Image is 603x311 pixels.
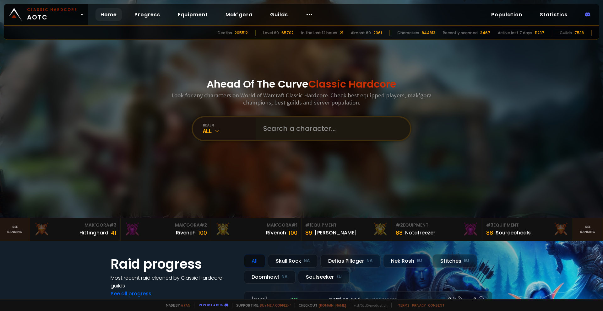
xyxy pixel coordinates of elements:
div: Doomhowl [244,270,296,284]
div: Recently scanned [443,30,478,36]
div: 41 [111,228,117,237]
span: Classic Hardcore [308,77,396,91]
a: Guilds [265,8,293,21]
a: a fan [181,303,190,308]
a: Buy me a coffee [260,303,291,308]
div: 205512 [235,30,248,36]
div: 21 [340,30,343,36]
a: Progress [129,8,165,21]
div: Equipment [396,222,478,228]
div: Level 60 [263,30,279,36]
small: NA [281,274,288,280]
span: Checkout [295,303,346,308]
div: 2061 [373,30,382,36]
input: Search a character... [259,117,403,140]
div: 3467 [480,30,490,36]
div: Rîvench [266,229,286,237]
div: Nek'Rosh [383,254,430,268]
small: NA [304,258,310,264]
a: Seeranking [573,218,603,241]
small: EU [464,258,469,264]
a: Statistics [535,8,573,21]
div: 7538 [574,30,584,36]
a: Population [486,8,527,21]
small: NA [367,258,373,264]
div: 65702 [281,30,294,36]
span: # 1 [305,222,311,228]
div: 100 [289,228,297,237]
small: EU [417,258,422,264]
div: All [203,127,256,135]
a: Mak'Gora#3Hittinghard41 [30,218,121,241]
div: Defias Pillager [320,254,381,268]
div: Sourceoheals [496,229,531,237]
div: Rivench [176,229,196,237]
div: Equipment [305,222,388,228]
h4: Most recent raid cleaned by Classic Hardcore guilds [111,274,236,290]
a: Terms [398,303,410,308]
div: All [244,254,265,268]
div: Skull Rock [268,254,318,268]
span: # 1 [291,222,297,228]
a: Mak'Gora#1Rîvench100 [211,218,301,241]
span: # 2 [396,222,403,228]
div: Deaths [218,30,232,36]
a: [DOMAIN_NAME] [319,303,346,308]
small: Classic Hardcore [27,7,77,13]
div: realm [203,123,256,127]
div: Mak'Gora [124,222,207,228]
small: EU [336,274,342,280]
a: Classic HardcoreAOTC [4,4,88,25]
div: Characters [397,30,419,36]
div: In the last 12 hours [301,30,337,36]
div: 11237 [535,30,544,36]
div: Soulseeker [298,270,350,284]
a: #3Equipment88Sourceoheals [482,218,573,241]
div: 88 [486,228,493,237]
a: Mak'Gora#2Rivench100 [121,218,211,241]
a: Privacy [412,303,426,308]
div: Notafreezer [405,229,435,237]
div: Guilds [560,30,572,36]
a: Equipment [173,8,213,21]
a: Home [95,8,122,21]
span: # 3 [109,222,117,228]
a: #1Equipment89[PERSON_NAME] [301,218,392,241]
span: Support me, [232,303,291,308]
a: Mak'gora [220,8,258,21]
a: [DATE]zgpetri on godDefias Pillager8 /90 [244,291,492,308]
h3: Look for any characters on World of Warcraft Classic Hardcore. Check best equipped players, mak'g... [169,92,434,106]
div: 100 [198,228,207,237]
div: 88 [396,228,403,237]
span: # 2 [200,222,207,228]
a: See all progress [111,290,151,297]
span: v. d752d5 - production [350,303,388,308]
h1: Raid progress [111,254,236,274]
div: 844813 [422,30,435,36]
span: AOTC [27,7,77,22]
a: Report a bug [199,303,223,307]
span: Made by [162,303,190,308]
h1: Ahead Of The Curve [207,77,396,92]
div: Hittinghard [79,229,108,237]
div: Equipment [486,222,569,228]
a: #2Equipment88Notafreezer [392,218,482,241]
div: Stitches [432,254,477,268]
div: [PERSON_NAME] [315,229,357,237]
div: Mak'Gora [34,222,117,228]
a: Consent [428,303,445,308]
div: Almost 60 [351,30,371,36]
div: Mak'Gora [215,222,297,228]
div: 89 [305,228,312,237]
span: # 3 [486,222,493,228]
div: Active last 7 days [498,30,532,36]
